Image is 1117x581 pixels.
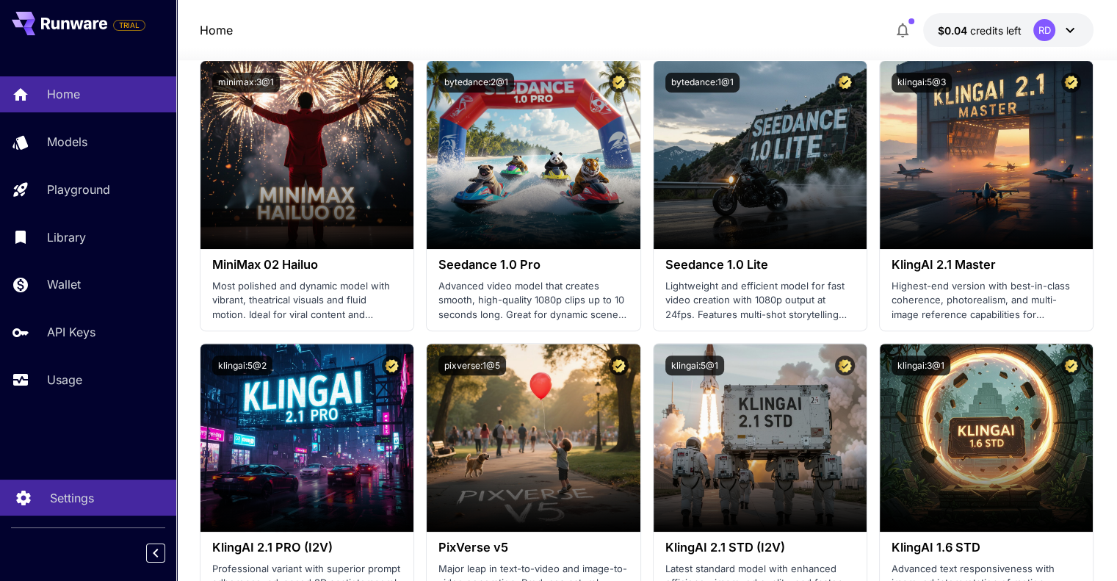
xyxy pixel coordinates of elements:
button: Certified Model – Vetted for best performance and includes a commercial license. [835,356,855,375]
p: Wallet [47,275,81,293]
div: RD [1033,19,1055,41]
p: Advanced video model that creates smooth, high-quality 1080p clips up to 10 seconds long. Great f... [438,279,628,322]
h3: KlingAI 2.1 STD (I2V) [665,541,855,555]
span: TRIAL [114,20,145,31]
img: alt [427,61,640,249]
button: pixverse:1@5 [438,356,506,375]
span: $0.04 [938,24,970,37]
h3: KlingAI 2.1 Master [892,258,1081,272]
p: Playground [47,181,110,198]
button: $0.0396RD [923,13,1093,47]
button: Certified Model – Vetted for best performance and includes a commercial license. [382,356,402,375]
h3: KlingAI 2.1 PRO (I2V) [212,541,402,555]
button: klingai:5@2 [212,356,272,375]
img: alt [880,344,1093,532]
button: bytedance:1@1 [665,73,740,93]
button: klingai:3@1 [892,356,950,375]
button: Certified Model – Vetted for best performance and includes a commercial license. [835,73,855,93]
p: Highest-end version with best-in-class coherence, photorealism, and multi-image reference capabil... [892,279,1081,322]
span: Add your payment card to enable full platform functionality. [113,16,145,34]
button: klingai:5@1 [665,356,724,375]
img: alt [427,344,640,532]
nav: breadcrumb [200,21,233,39]
p: Usage [47,371,82,389]
p: Library [47,228,86,246]
h3: Seedance 1.0 Lite [665,258,855,272]
h3: KlingAI 1.6 STD [892,541,1081,555]
button: Certified Model – Vetted for best performance and includes a commercial license. [1061,356,1081,375]
p: Home [47,85,80,103]
button: Certified Model – Vetted for best performance and includes a commercial license. [382,73,402,93]
p: API Keys [47,323,95,341]
button: Certified Model – Vetted for best performance and includes a commercial license. [1061,73,1081,93]
a: Home [200,21,233,39]
h3: PixVerse v5 [438,541,628,555]
h3: MiniMax 02 Hailuo [212,258,402,272]
img: alt [654,61,867,249]
h3: Seedance 1.0 Pro [438,258,628,272]
button: bytedance:2@1 [438,73,514,93]
span: credits left [970,24,1022,37]
button: Certified Model – Vetted for best performance and includes a commercial license. [609,73,629,93]
p: Models [47,133,87,151]
button: Collapse sidebar [146,544,165,563]
img: alt [880,61,1093,249]
img: alt [654,344,867,532]
button: Certified Model – Vetted for best performance and includes a commercial license. [609,356,629,375]
div: Collapse sidebar [157,540,176,566]
p: Lightweight and efficient model for fast video creation with 1080p output at 24fps. Features mult... [665,279,855,322]
div: $0.0396 [938,23,1022,38]
button: klingai:5@3 [892,73,952,93]
p: Settings [50,489,94,507]
img: alt [200,344,413,532]
img: alt [200,61,413,249]
p: Most polished and dynamic model with vibrant, theatrical visuals and fluid motion. Ideal for vira... [212,279,402,322]
button: minimax:3@1 [212,73,280,93]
